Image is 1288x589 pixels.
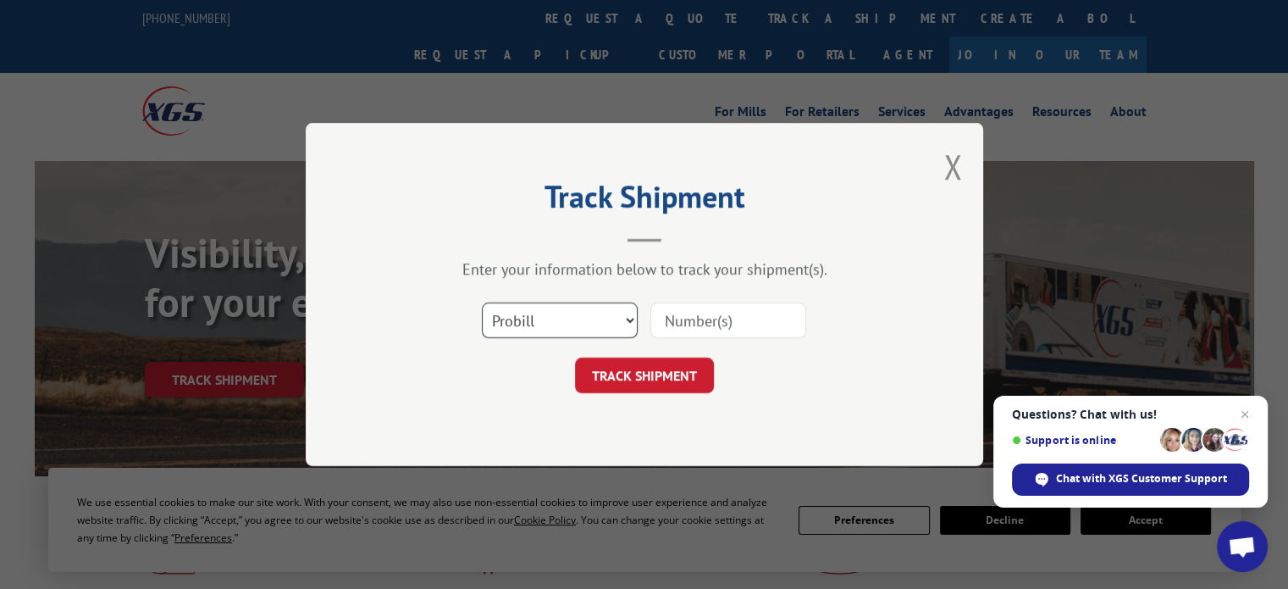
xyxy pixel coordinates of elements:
[575,358,714,393] button: TRACK SHIPMENT
[1217,521,1268,572] a: Open chat
[1012,464,1249,496] span: Chat with XGS Customer Support
[1056,471,1227,486] span: Chat with XGS Customer Support
[390,259,898,279] div: Enter your information below to track your shipment(s).
[1012,434,1154,447] span: Support is online
[650,303,806,338] input: Number(s)
[390,185,898,217] h2: Track Shipment
[943,144,962,189] button: Close modal
[1012,408,1249,421] span: Questions? Chat with us!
